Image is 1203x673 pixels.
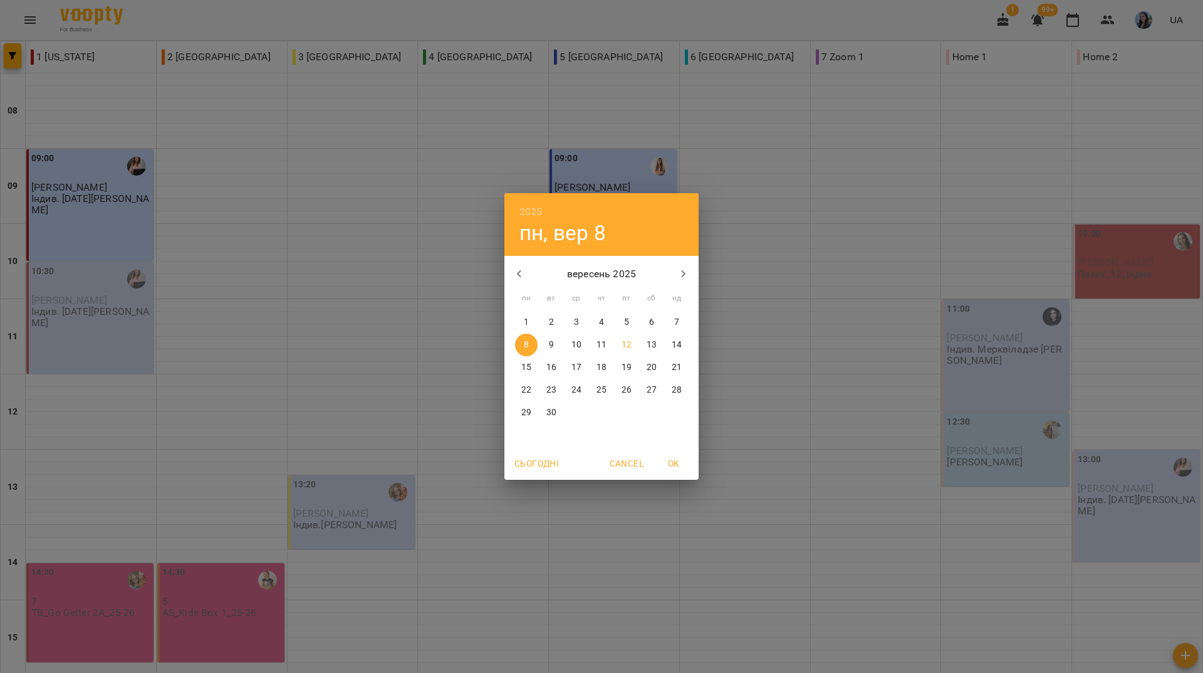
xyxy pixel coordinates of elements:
button: 26 [615,379,638,401]
span: OK [659,456,689,471]
p: 11 [596,339,607,351]
p: 25 [596,384,607,396]
button: 19 [615,356,638,379]
p: 17 [571,361,581,374]
button: 4 [590,311,613,334]
p: 1 [524,316,529,329]
button: 9 [540,334,563,356]
button: 2025 [519,203,543,221]
p: 20 [647,361,657,374]
button: 6 [640,311,663,334]
p: 22 [521,384,531,396]
p: 12 [622,339,632,351]
button: 25 [590,379,613,401]
button: 24 [565,379,588,401]
p: 3 [574,316,579,329]
button: 7 [665,311,688,334]
button: 13 [640,334,663,356]
p: 4 [599,316,604,329]
p: 16 [546,361,556,374]
span: Cancel [610,456,643,471]
p: 27 [647,384,657,396]
button: Cancel [605,452,648,475]
span: пт [615,292,638,305]
p: 10 [571,339,581,351]
span: пн [515,292,538,305]
p: 26 [622,384,632,396]
p: вересень 2025 [534,267,669,282]
p: 7 [674,316,679,329]
p: 6 [649,316,654,329]
button: 12 [615,334,638,356]
p: 21 [672,361,682,374]
button: 30 [540,401,563,424]
button: 17 [565,356,588,379]
button: 23 [540,379,563,401]
button: 8 [515,334,538,356]
p: 18 [596,361,607,374]
p: 14 [672,339,682,351]
button: 1 [515,311,538,334]
button: пн, вер 8 [519,220,606,246]
p: 28 [672,384,682,396]
button: 22 [515,379,538,401]
span: вт [540,292,563,305]
span: чт [590,292,613,305]
span: сб [640,292,663,305]
button: 29 [515,401,538,424]
button: 28 [665,379,688,401]
button: Сьогодні [509,452,564,475]
p: 13 [647,339,657,351]
button: 2 [540,311,563,334]
p: 2 [549,316,554,329]
button: 11 [590,334,613,356]
button: 3 [565,311,588,334]
p: 29 [521,406,531,419]
p: 15 [521,361,531,374]
button: 15 [515,356,538,379]
span: Сьогодні [514,456,559,471]
p: 24 [571,384,581,396]
button: 5 [615,311,638,334]
button: OK [654,452,694,475]
p: 23 [546,384,556,396]
button: 10 [565,334,588,356]
span: нд [665,292,688,305]
p: 5 [624,316,629,329]
button: 14 [665,334,688,356]
button: 16 [540,356,563,379]
button: 18 [590,356,613,379]
p: 9 [549,339,554,351]
button: 21 [665,356,688,379]
button: 20 [640,356,663,379]
p: 8 [524,339,529,351]
p: 30 [546,406,556,419]
span: ср [565,292,588,305]
p: 19 [622,361,632,374]
button: 27 [640,379,663,401]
